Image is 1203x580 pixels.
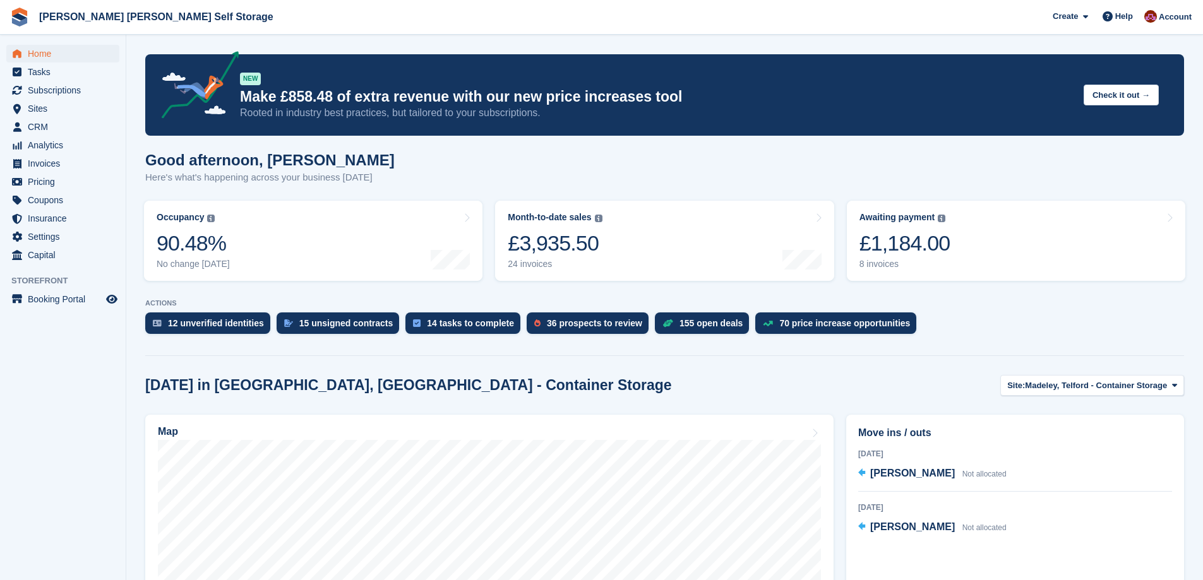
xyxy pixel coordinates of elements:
span: Home [28,45,104,62]
a: menu [6,155,119,172]
a: [PERSON_NAME] Not allocated [858,466,1007,482]
a: 15 unsigned contracts [277,312,406,340]
span: [PERSON_NAME] [870,521,955,532]
a: menu [6,173,119,191]
div: [DATE] [858,448,1172,459]
div: Awaiting payment [859,212,935,223]
a: menu [6,81,119,99]
span: Analytics [28,136,104,154]
div: 155 open deals [679,318,743,328]
div: 24 invoices [508,259,602,269]
h2: [DATE] in [GEOGRAPHIC_DATA], [GEOGRAPHIC_DATA] - Container Storage [145,377,672,394]
img: icon-info-grey-7440780725fd019a000dd9b08b2336e03edf1995a4989e88bcd33f0948082b44.svg [938,215,945,222]
a: 36 prospects to review [527,312,655,340]
div: NEW [240,73,261,85]
div: Month-to-date sales [508,212,591,223]
a: 70 price increase opportunities [755,312,923,340]
span: Tasks [28,63,104,81]
span: Settings [28,228,104,246]
a: 14 tasks to complete [405,312,527,340]
img: Ben Spickernell [1144,10,1157,23]
span: Not allocated [962,470,1007,478]
span: Booking Portal [28,290,104,308]
a: Occupancy 90.48% No change [DATE] [144,201,482,281]
p: ACTIONS [145,299,1184,307]
a: menu [6,246,119,264]
a: menu [6,210,119,227]
span: Coupons [28,191,104,209]
a: [PERSON_NAME] Not allocated [858,519,1007,536]
img: price_increase_opportunities-93ffe204e8149a01c8c9dc8f82e8f89637d9d84a8eef4429ea346261dce0b2c0.svg [763,321,773,326]
div: Occupancy [157,212,204,223]
a: Preview store [104,292,119,307]
a: menu [6,136,119,154]
div: 12 unverified identities [168,318,264,328]
div: £3,935.50 [508,230,602,256]
img: verify_identity-adf6edd0f0f0b5bbfe63781bf79b02c33cf7c696d77639b501bdc392416b5a36.svg [153,319,162,327]
h2: Map [158,426,178,437]
span: Invoices [28,155,104,172]
img: deal-1b604bf984904fb50ccaf53a9ad4b4a5d6e5aea283cecdc64d6e3604feb123c2.svg [662,319,673,328]
span: CRM [28,118,104,136]
p: Rooted in industry best practices, but tailored to your subscriptions. [240,106,1074,120]
span: Subscriptions [28,81,104,99]
span: Not allocated [962,523,1007,532]
a: 12 unverified identities [145,312,277,340]
a: menu [6,100,119,117]
div: 36 prospects to review [547,318,642,328]
img: icon-info-grey-7440780725fd019a000dd9b08b2336e03edf1995a4989e88bcd33f0948082b44.svg [207,215,215,222]
span: Storefront [11,275,126,287]
div: 15 unsigned contracts [299,318,393,328]
span: Sites [28,100,104,117]
img: stora-icon-8386f47178a22dfd0bd8f6a31ec36ba5ce8667c1dd55bd0f319d3a0aa187defe.svg [10,8,29,27]
span: Pricing [28,173,104,191]
div: 70 price increase opportunities [779,318,910,328]
a: menu [6,45,119,62]
a: menu [6,63,119,81]
div: 90.48% [157,230,230,256]
a: menu [6,118,119,136]
img: contract_signature_icon-13c848040528278c33f63329250d36e43548de30e8caae1d1a13099fd9432cc5.svg [284,319,293,327]
p: Here's what's happening across your business [DATE] [145,170,395,185]
img: icon-info-grey-7440780725fd019a000dd9b08b2336e03edf1995a4989e88bcd33f0948082b44.svg [595,215,602,222]
span: Help [1115,10,1133,23]
span: Capital [28,246,104,264]
div: £1,184.00 [859,230,950,256]
a: menu [6,290,119,308]
span: Account [1159,11,1192,23]
div: [DATE] [858,502,1172,513]
span: Madeley, Telford - Container Storage [1025,379,1167,392]
h2: Move ins / outs [858,425,1172,441]
div: 14 tasks to complete [427,318,514,328]
img: task-75834270c22a3079a89374b754ae025e5fb1db73e45f91037f5363f120a921f8.svg [413,319,421,327]
span: Insurance [28,210,104,227]
span: Site: [1007,379,1025,392]
a: menu [6,191,119,209]
div: No change [DATE] [157,259,230,269]
p: Make £858.48 of extra revenue with our new price increases tool [240,88,1074,106]
a: menu [6,228,119,246]
span: [PERSON_NAME] [870,468,955,478]
button: Site: Madeley, Telford - Container Storage [1000,375,1184,396]
a: 155 open deals [655,312,755,340]
a: Month-to-date sales £3,935.50 24 invoices [495,201,834,281]
button: Check it out → [1084,85,1159,105]
img: prospect-51fa495bee0391a8d652442698ab0144808aea92771e9ea1ae160a38d050c398.svg [534,319,541,327]
h1: Good afternoon, [PERSON_NAME] [145,151,395,169]
a: Awaiting payment £1,184.00 8 invoices [847,201,1185,281]
div: 8 invoices [859,259,950,269]
a: [PERSON_NAME] [PERSON_NAME] Self Storage [34,6,278,27]
span: Create [1053,10,1078,23]
img: price-adjustments-announcement-icon-8257ccfd72463d97f412b2fc003d46551f7dbcb40ab6d574587a9cd5c0d94... [151,51,239,123]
